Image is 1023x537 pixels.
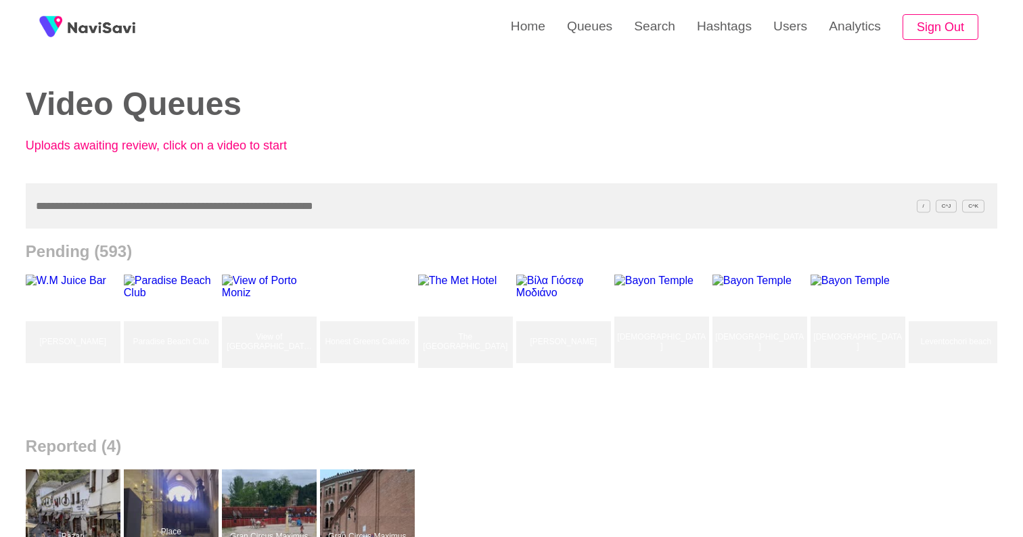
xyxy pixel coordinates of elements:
[614,275,712,410] a: [DEMOGRAPHIC_DATA]Bayon Temple
[903,14,978,41] button: Sign Out
[962,200,984,212] span: C^K
[516,275,614,410] a: [PERSON_NAME]Βίλα Γιόσεφ Μοδιάνο
[26,139,323,153] p: Uploads awaiting review, click on a video to start
[26,437,997,456] h2: Reported (4)
[712,275,811,410] a: [DEMOGRAPHIC_DATA]Bayon Temple
[909,275,1007,410] a: Leventochori beachLeventochori beach
[26,87,491,122] h2: Video Queues
[320,275,418,410] a: Honest Greens CaleidoHonest Greens Caleido
[811,275,909,410] a: [DEMOGRAPHIC_DATA]Bayon Temple
[418,275,516,410] a: The [GEOGRAPHIC_DATA]The Met Hotel
[222,275,320,410] a: View of [GEOGRAPHIC_DATA][PERSON_NAME]View of Porto Moniz
[34,10,68,44] img: fireSpot
[124,275,222,410] a: Paradise Beach ClubParadise Beach Club
[936,200,957,212] span: C^J
[26,275,124,410] a: [PERSON_NAME]W.M Juice Bar
[917,200,930,212] span: /
[26,242,997,261] h2: Pending (593)
[68,20,135,34] img: fireSpot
